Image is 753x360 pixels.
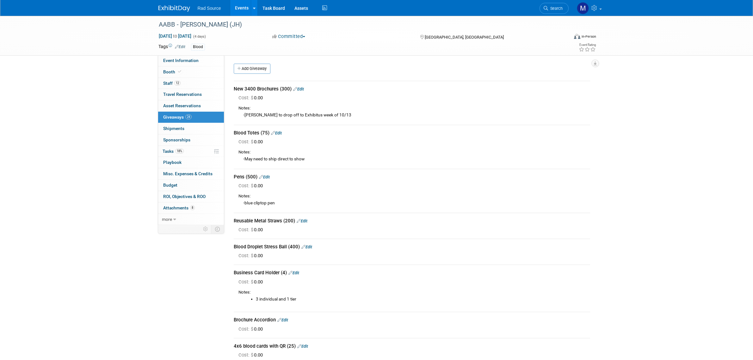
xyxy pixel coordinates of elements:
[163,115,192,120] span: Giveaways
[163,137,190,142] span: Sponsorships
[158,157,224,168] a: Playbook
[238,326,254,332] span: Cost: $
[238,253,254,258] span: Cost: $
[234,174,590,180] div: Pens (500)
[163,103,201,108] span: Asset Reservations
[238,289,590,295] div: Notes:
[158,5,190,12] img: ExhibitDay
[238,139,265,145] span: 0.00
[185,115,192,119] span: 24
[158,180,224,191] a: Budget
[271,131,282,135] a: Edit
[288,270,299,275] a: Edit
[238,199,590,206] div: -blue cliptop pen
[238,149,590,155] div: Notes:
[163,81,181,86] span: Staff
[200,225,211,233] td: Personalize Event Tab Strip
[158,202,224,214] a: Attachments8
[178,70,181,73] i: Booth reservation complete
[234,317,590,323] div: Brochure Accordion
[163,92,202,97] span: Travel Reservations
[293,87,304,91] a: Edit
[540,3,569,14] a: Search
[238,95,254,101] span: Cost: $
[238,155,590,162] div: -May need to ship direct to show
[157,19,559,30] div: AABB - [PERSON_NAME] (JH)
[238,279,254,285] span: Cost: $
[238,253,265,258] span: 0.00
[163,171,213,176] span: Misc. Expenses & Credits
[234,64,270,74] a: Add Giveaway
[238,111,590,118] div: -[PERSON_NAME] to drop off to Exhibitus week of 10/13
[234,130,590,136] div: Blood Totes (75)
[163,183,177,188] span: Budget
[163,205,195,210] span: Attachments
[574,34,580,39] img: Format-Inperson.png
[238,105,590,111] div: Notes:
[234,86,590,92] div: New 3400 Brochures (300)
[158,134,224,146] a: Sponsorships
[238,279,265,285] span: 0.00
[297,219,307,223] a: Edit
[163,160,182,165] span: Playbook
[531,33,596,42] div: Event Format
[425,35,504,40] span: [GEOGRAPHIC_DATA], [GEOGRAPHIC_DATA]
[158,33,192,39] span: [DATE] [DATE]
[234,343,590,350] div: 4x6 blood cards with QR (25)
[277,318,288,322] a: Edit
[259,175,270,179] a: Edit
[238,352,254,358] span: Cost: $
[548,6,563,11] span: Search
[158,55,224,66] a: Event Information
[163,149,184,154] span: Tasks
[198,6,221,11] span: Rad Source
[158,168,224,179] a: Misc. Expenses & Credits
[238,352,265,358] span: 0.00
[238,183,265,189] span: 0.00
[191,44,205,50] div: Blood
[172,34,178,39] span: to
[238,227,265,233] span: 0.00
[581,34,596,39] div: In-Person
[577,2,589,14] img: Melissa Conboy
[301,245,312,249] a: Edit
[297,344,308,349] a: Edit
[163,126,184,131] span: Shipments
[175,45,185,49] a: Edit
[211,225,224,233] td: Toggle Event Tabs
[193,34,206,39] span: (4 days)
[158,214,224,225] a: more
[158,78,224,89] a: Staff12
[158,100,224,111] a: Asset Reservations
[158,89,224,100] a: Travel Reservations
[238,183,254,189] span: Cost: $
[158,43,185,51] td: Tags
[270,33,308,40] button: Committed
[158,123,224,134] a: Shipments
[256,296,590,302] li: 3 individual and 1 tier
[238,139,254,145] span: Cost: $
[175,149,184,153] span: 18%
[158,191,224,202] a: ROI, Objectives & ROO
[190,205,195,210] span: 8
[238,193,590,199] div: Notes:
[234,270,590,276] div: Business Card Holder (4)
[163,69,182,74] span: Booth
[163,58,199,63] span: Event Information
[163,194,206,199] span: ROI, Objectives & ROO
[579,43,596,47] div: Event Rating
[238,227,254,233] span: Cost: $
[158,66,224,78] a: Booth
[174,81,181,85] span: 12
[234,218,590,224] div: Reusable Metal Straws (200)
[238,95,265,101] span: 0.00
[158,146,224,157] a: Tasks18%
[162,217,172,222] span: more
[234,244,590,250] div: Blood Droplet Stress Ball (400)
[158,112,224,123] a: Giveaways24
[238,326,265,332] span: 0.00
